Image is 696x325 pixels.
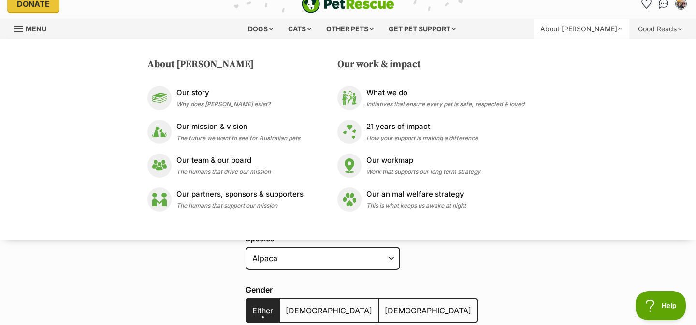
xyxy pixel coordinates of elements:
[147,86,172,110] img: Our story
[147,120,172,144] img: Our mission & vision
[337,154,362,178] img: Our workmap
[26,25,46,33] span: Menu
[14,19,53,37] a: Menu
[636,291,686,320] iframe: Help Scout Beacon - Open
[631,19,689,39] div: Good Reads
[147,58,308,71] h3: About [PERSON_NAME]
[366,121,478,132] p: 21 years of impact
[176,155,271,166] p: Our team & our board
[252,306,273,315] span: Either
[176,134,300,141] span: The future we want to see for Australian pets
[281,19,318,39] div: Cats
[319,19,380,39] div: Other pets
[337,154,524,178] a: Our workmap Our workmap Work that supports our long term strategy
[147,187,304,212] a: Our partners, sponsors & supporters Our partners, sponsors & supporters The humans that support o...
[176,168,271,175] span: The humans that drive our mission
[382,19,463,39] div: Get pet support
[337,86,362,110] img: What we do
[366,87,524,99] p: What we do
[337,120,362,144] img: 21 years of impact
[337,187,362,212] img: Our animal welfare strategy
[147,154,172,178] img: Our team & our board
[176,202,277,209] span: The humans that support our mission
[366,168,480,175] span: Work that supports our long term strategy
[286,306,372,315] span: [DEMOGRAPHIC_DATA]
[337,58,529,71] h3: Our work & impact
[176,121,300,132] p: Our mission & vision
[246,285,478,294] label: Gender
[366,100,524,108] span: Initiatives that ensure every pet is safe, respected & loved
[147,187,172,212] img: Our partners, sponsors & supporters
[241,19,280,39] div: Dogs
[337,86,524,110] a: What we do What we do Initiatives that ensure every pet is safe, respected & loved
[147,86,304,110] a: Our story Our story Why does [PERSON_NAME] exist?
[534,19,629,39] div: About [PERSON_NAME]
[176,189,304,200] p: Our partners, sponsors & supporters
[366,134,478,141] span: How your support is making a difference
[176,87,270,99] p: Our story
[366,202,466,209] span: This is what keeps us awake at night
[366,155,480,166] p: Our workmap
[246,234,478,243] label: Species
[147,120,304,144] a: Our mission & vision Our mission & vision The future we want to see for Australian pets
[337,187,524,212] a: Our animal welfare strategy Our animal welfare strategy This is what keeps us awake at night
[366,189,466,200] p: Our animal welfare strategy
[147,154,304,178] a: Our team & our board Our team & our board The humans that drive our mission
[385,306,471,315] span: [DEMOGRAPHIC_DATA]
[176,100,270,108] span: Why does [PERSON_NAME] exist?
[337,120,524,144] a: 21 years of impact 21 years of impact How your support is making a difference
